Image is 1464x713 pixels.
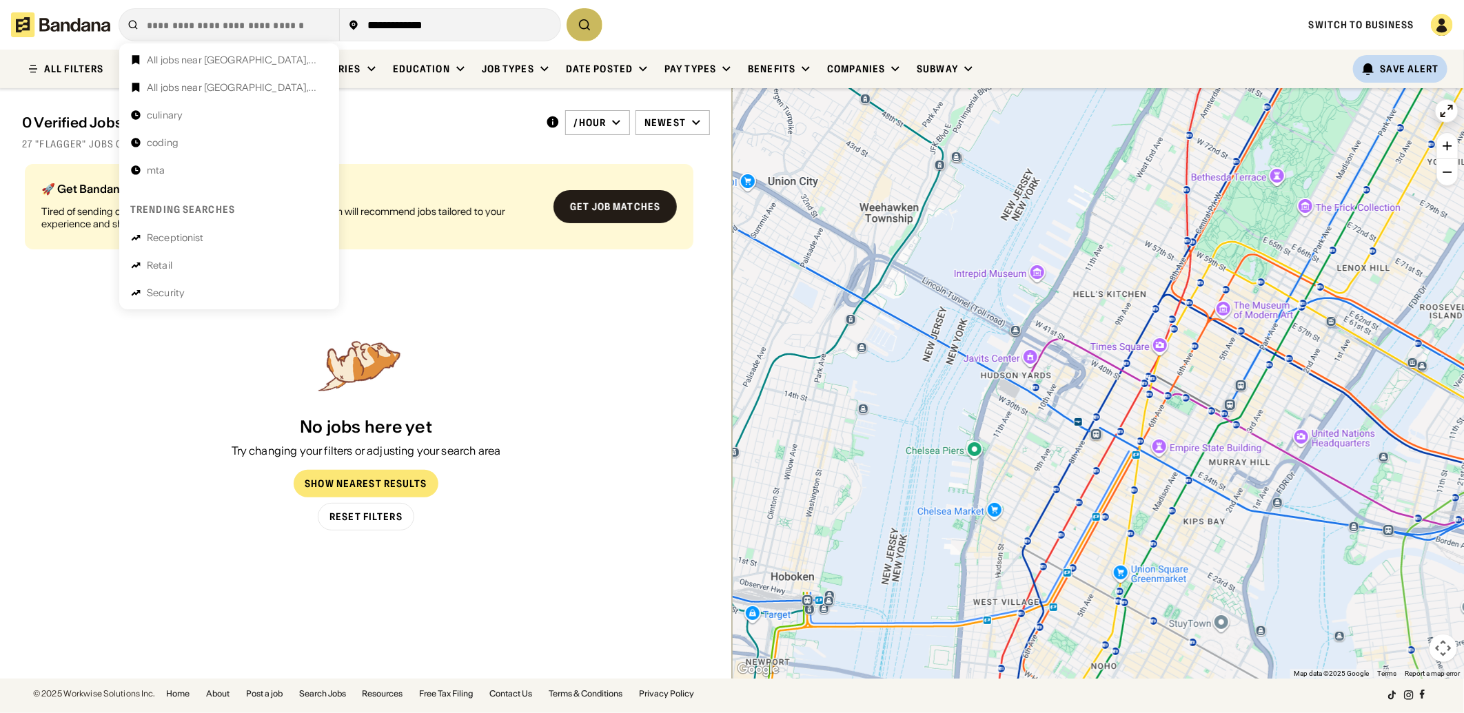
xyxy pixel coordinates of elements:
[329,512,403,521] div: Reset Filters
[393,63,450,75] div: Education
[917,63,958,75] div: Subway
[41,205,542,230] div: Tired of sending out endless job applications? Bandana Match Team will recommend jobs tailored to...
[33,690,155,698] div: © 2025 Workwise Solutions Inc.
[130,203,235,216] div: Trending searches
[735,661,781,679] a: Open this area in Google Maps (opens a new window)
[299,690,346,698] a: Search Jobs
[147,138,179,147] div: coding
[748,63,795,75] div: Benefits
[22,158,710,335] div: grid
[147,233,204,242] div: Receptionist
[147,83,328,92] div: All jobs near [GEOGRAPHIC_DATA], [GEOGRAPHIC_DATA]
[232,443,501,458] div: Try changing your filters or adjusting your search area
[363,690,403,698] a: Resources
[300,417,432,437] div: No jobs here yet
[1430,634,1457,662] button: Map camera controls
[1309,19,1414,31] a: Switch to Business
[549,690,623,698] a: Terms & Conditions
[420,690,474,698] a: Free Tax Filing
[246,690,283,698] a: Post a job
[125,76,334,99] a: All jobs near [GEOGRAPHIC_DATA], [GEOGRAPHIC_DATA]
[1294,670,1369,677] span: Map data ©2025 Google
[41,183,542,194] div: 🚀 Get Bandana Matched (100% Free)
[147,55,328,65] div: All jobs near [GEOGRAPHIC_DATA], [GEOGRAPHIC_DATA]
[1377,670,1396,677] a: Terms (opens in new tab)
[22,114,535,131] div: 0 Verified Jobs
[147,288,185,298] div: Security
[305,479,427,488] div: Show Nearest Results
[147,165,165,175] div: mta
[644,116,686,129] div: Newest
[827,63,885,75] div: Companies
[206,690,230,698] a: About
[735,661,781,679] img: Google
[1381,63,1439,75] div: Save Alert
[166,690,190,698] a: Home
[147,260,172,270] div: Retail
[44,64,103,74] div: ALL FILTERS
[147,110,183,120] div: culinary
[11,12,110,37] img: Bandana logotype
[664,63,716,75] div: Pay Types
[22,138,710,150] div: 27 "flagger" jobs on [DOMAIN_NAME]
[570,202,660,211] div: Get job matches
[574,116,607,129] div: /hour
[482,63,534,75] div: Job Types
[490,690,533,698] a: Contact Us
[125,49,334,71] a: All jobs near [GEOGRAPHIC_DATA], [GEOGRAPHIC_DATA]
[640,690,695,698] a: Privacy Policy
[1405,670,1460,677] a: Report a map error
[566,63,633,75] div: Date Posted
